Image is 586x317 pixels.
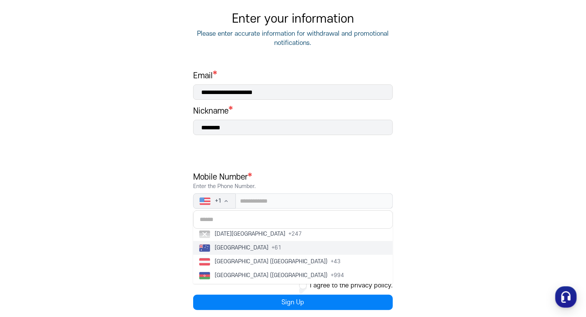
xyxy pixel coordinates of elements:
[193,106,228,117] h1: Nickname
[193,172,393,190] h1: Mobile Number
[193,241,393,255] button: [GEOGRAPHIC_DATA] +61
[215,197,222,205] span: + 1
[20,255,33,261] span: Home
[331,272,344,279] span: + 994
[193,183,393,190] p: Enter the Phone Number.
[193,12,393,26] p: Enter your information
[114,255,132,261] span: Settings
[193,255,393,269] button: [GEOGRAPHIC_DATA] ([GEOGRAPHIC_DATA]) +43
[193,295,393,310] button: Sign Up
[193,71,393,81] h1: Email
[2,243,51,263] a: Home
[193,29,393,48] p: Please enter accurate information for withdrawal and promotional notifications.
[215,272,328,279] span: [GEOGRAPHIC_DATA] ([GEOGRAPHIC_DATA])
[288,230,302,238] span: + 247
[193,269,393,282] button: [GEOGRAPHIC_DATA] ([GEOGRAPHIC_DATA]) +994
[51,243,99,263] a: Messages
[193,227,393,241] button: [DATE][GEOGRAPHIC_DATA] +247
[215,244,268,252] span: [GEOGRAPHIC_DATA]
[215,258,328,266] span: [GEOGRAPHIC_DATA] ([GEOGRAPHIC_DATA])
[215,230,285,238] span: [DATE][GEOGRAPHIC_DATA]
[99,243,147,263] a: Settings
[271,244,281,252] span: + 61
[310,281,393,290] button: I agree to the privacy policy.
[331,258,341,266] span: + 43
[64,255,86,261] span: Messages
